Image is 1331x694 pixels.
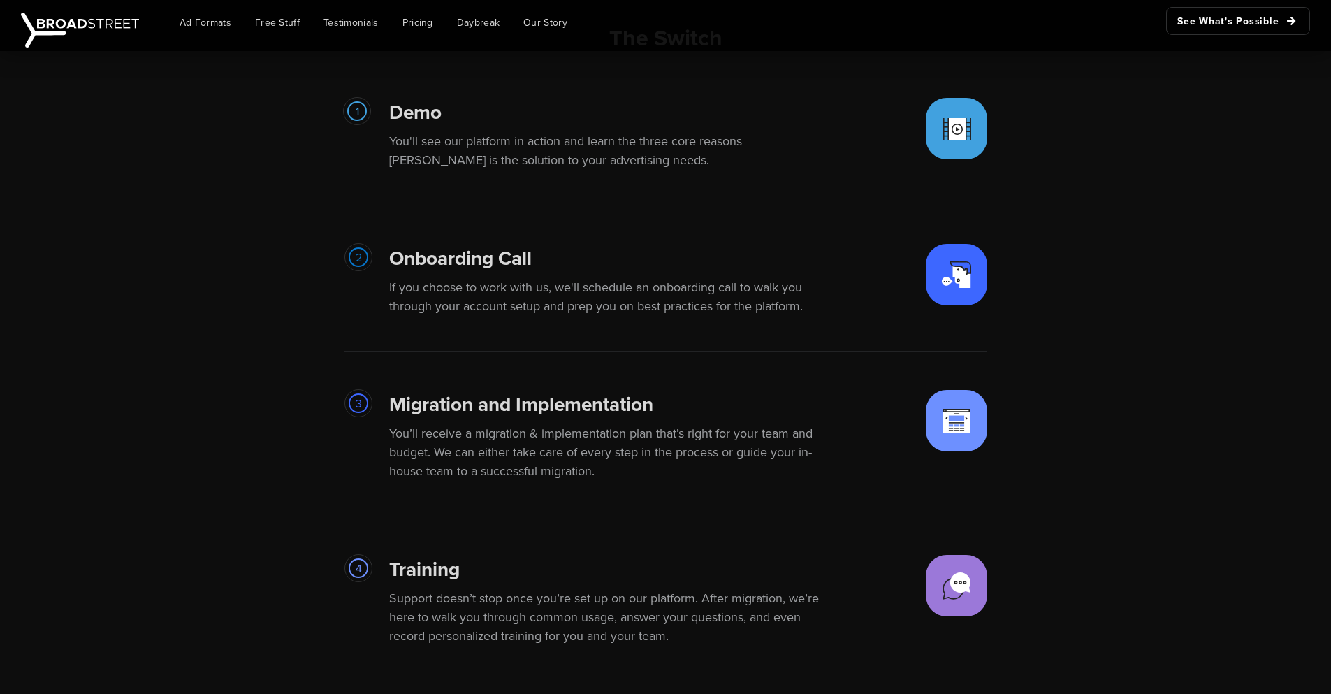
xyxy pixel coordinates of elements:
p: You'll see our platform in action and learn the three core reasons [PERSON_NAME] is the solution ... [389,132,836,170]
span: Free Stuff [255,15,300,30]
a: Our Story [513,7,578,38]
h2: The Switch [276,24,1056,53]
span: 1 [356,103,359,120]
span: Testimonials [323,15,379,30]
a: Testimonials [313,7,389,38]
h3: Onboarding Call [389,244,836,273]
a: Ad Formats [169,7,242,38]
span: 4 [356,561,362,577]
h3: Migration and Implementation [389,390,836,419]
span: Our Story [523,15,567,30]
span: Ad Formats [180,15,231,30]
a: Pricing [392,7,444,38]
a: See What's Possible [1166,7,1310,35]
h3: Demo [389,98,836,126]
a: Free Stuff [245,7,310,38]
span: 2 [356,250,362,266]
img: Broadstreet | The Ad Manager for Small Publishers [21,13,139,48]
p: You’ll receive a migration & implementation plan that’s right for your team and budget. We can ei... [389,424,836,481]
h3: Training [389,555,836,584]
span: 3 [356,396,362,412]
p: Support doesn’t stop once you’re set up on our platform. After migration, we’re here to walk you ... [389,589,836,646]
a: Daybreak [446,7,510,38]
span: Daybreak [457,15,500,30]
p: If you choose to work with us, we'll schedule an onboarding call to walk you through your account... [389,278,836,316]
span: Pricing [402,15,433,30]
